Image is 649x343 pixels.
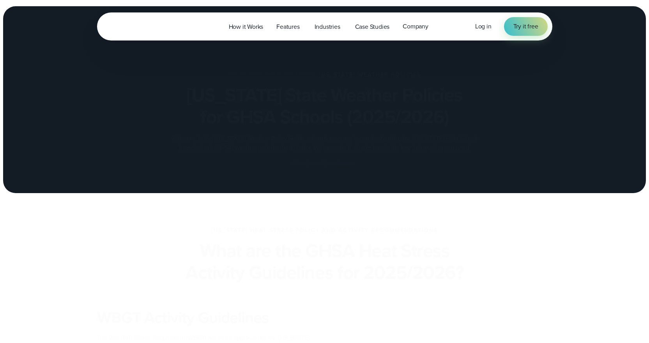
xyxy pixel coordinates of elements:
a: Log in [475,22,492,31]
a: How it Works [222,19,270,35]
span: Company [403,22,428,31]
a: Case Studies [348,19,396,35]
span: Case Studies [355,22,390,32]
span: Industries [315,22,340,32]
a: Try it free [504,17,548,36]
span: Features [276,22,299,32]
span: Try it free [513,22,538,31]
span: How it Works [229,22,263,32]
